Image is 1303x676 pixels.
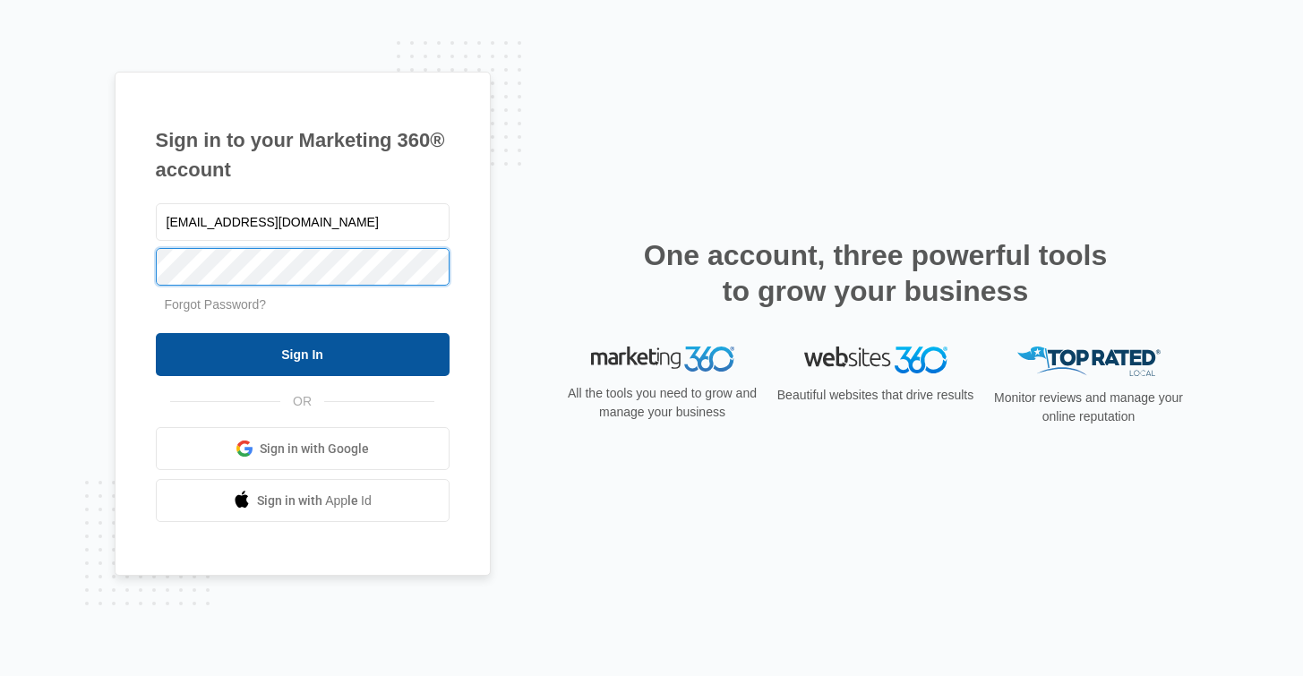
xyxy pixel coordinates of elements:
[804,347,947,372] img: Websites 360
[257,492,372,510] span: Sign in with Apple Id
[562,384,763,422] p: All the tools you need to grow and manage your business
[156,333,450,376] input: Sign In
[156,479,450,522] a: Sign in with Apple Id
[156,203,450,241] input: Email
[156,427,450,470] a: Sign in with Google
[989,389,1189,426] p: Monitor reviews and manage your online reputation
[260,440,369,458] span: Sign in with Google
[165,297,267,312] a: Forgot Password?
[1017,347,1161,376] img: Top Rated Local
[591,347,734,372] img: Marketing 360
[639,237,1113,309] h2: One account, three powerful tools to grow your business
[280,392,324,411] span: OR
[776,386,976,405] p: Beautiful websites that drive results
[156,125,450,184] h1: Sign in to your Marketing 360® account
